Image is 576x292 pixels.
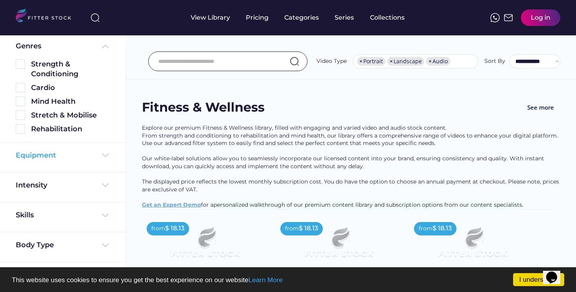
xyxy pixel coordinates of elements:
img: Rectangle%205126.svg [16,59,25,69]
img: meteor-icons_whatsapp%20%281%29.svg [490,13,500,22]
div: $ 18.13 [299,224,318,233]
a: I understand! [513,273,564,286]
div: Genres [16,41,41,51]
div: Mind Health [31,97,110,107]
span: × [359,59,363,64]
p: This website uses cookies to ensure you get the best experience on our website [12,277,564,283]
div: Explore our premium Fitness & Wellness library, filled with engaging and varied video and audio s... [142,124,560,209]
li: Landscape [387,57,424,66]
div: Series [335,13,354,22]
img: Frame%20%285%29.svg [101,42,110,51]
span: × [429,59,432,64]
div: Collections [370,13,405,22]
div: Cardio [31,83,110,93]
a: Get an Expert Demo [142,201,201,208]
img: Frame%20%284%29.svg [101,241,110,250]
div: $ 18.13 [432,224,452,233]
img: Rectangle%205126.svg [16,110,25,120]
div: from [285,225,299,233]
div: from [151,225,165,233]
div: Pricing [246,13,269,22]
img: search-normal.svg [290,57,299,66]
li: Audio [426,57,450,66]
img: Frame%2079%20%281%29.svg [422,217,523,274]
div: Fitness & Wellness [142,99,265,116]
div: Strength & Conditioning [31,59,110,79]
img: Rectangle%205126.svg [16,83,25,92]
iframe: chat widget [543,261,568,284]
div: $ 18.13 [165,224,184,233]
img: Frame%2079%20%281%29.svg [288,217,389,274]
img: Frame%2051.svg [504,13,513,22]
img: Frame%2079%20%281%29.svg [155,217,255,274]
div: Log in [531,13,550,22]
div: Body Type [16,240,54,250]
div: from [419,225,432,233]
div: Sort By [484,57,505,65]
img: search-normal%203.svg [90,13,100,22]
div: View Library [191,13,230,22]
a: Learn More [248,276,283,284]
div: fvck [284,4,294,12]
img: Frame%20%284%29.svg [101,211,110,220]
span: The displayed price reflects the lowest monthly subscription cost. You do have the option to choo... [142,178,561,193]
button: See more [521,99,560,116]
img: Rectangle%205126.svg [16,97,25,106]
span: × [390,59,393,64]
img: LOGO.svg [16,9,78,25]
div: Intensity [16,180,47,190]
img: Frame%20%284%29.svg [101,151,110,160]
div: Stretch & Mobilise [31,110,110,120]
span: personalized walkthrough of our premium content library and subscription options from our content... [213,201,523,208]
li: Portrait [357,57,385,66]
img: Rectangle%205126.svg [16,124,25,134]
div: Video Type [317,57,347,65]
img: Frame%20%284%29.svg [101,180,110,190]
div: Equipment [16,151,56,160]
div: Rehabilitation [31,124,110,134]
div: Categories [284,13,319,22]
div: Skills [16,210,35,220]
